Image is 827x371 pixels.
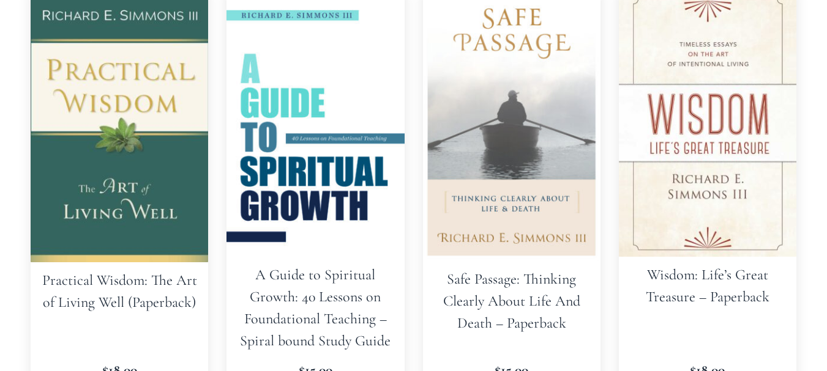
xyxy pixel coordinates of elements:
h2: A Guide to Spiritual Growth: 40 Lessons on Foundational Teaching – Spiral bound Study Guide [226,257,404,359]
h2: Safe Passage: Thinking Clearly About Life And Death – Paperback [423,261,601,342]
h2: Practical Wisdom: The Art of Living Well (Paperback) [31,262,208,321]
h2: Wisdom: Life’s Great Treasure – Paperback [619,257,796,315]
